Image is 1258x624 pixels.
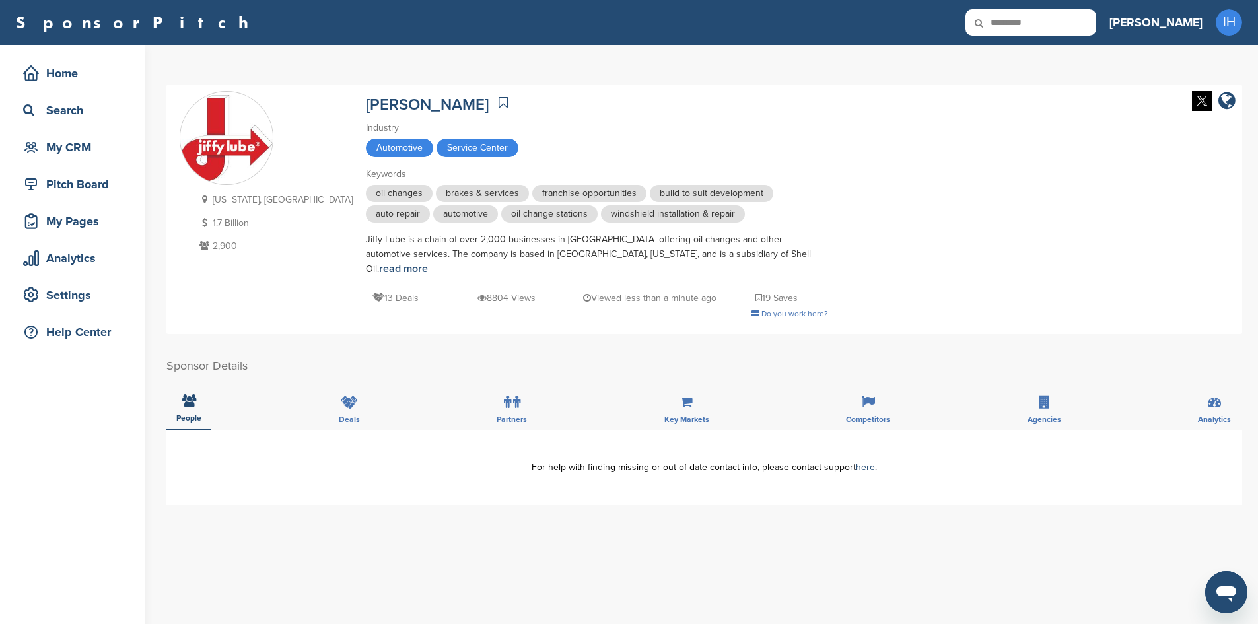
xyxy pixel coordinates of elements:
[366,185,433,202] span: oil changes
[20,172,132,196] div: Pitch Board
[846,415,890,423] span: Competitors
[1109,13,1203,32] h3: [PERSON_NAME]
[583,290,716,306] p: Viewed less than a minute ago
[366,167,828,182] div: Keywords
[436,185,529,202] span: brakes & services
[497,415,527,423] span: Partners
[856,462,875,473] a: here
[664,415,709,423] span: Key Markets
[601,205,745,223] span: windshield installation & repair
[532,185,646,202] span: franchise opportunities
[13,206,132,236] a: My Pages
[16,14,257,31] a: SponsorPitch
[372,290,419,306] p: 13 Deals
[13,58,132,88] a: Home
[437,139,518,157] span: Service Center
[13,132,132,162] a: My CRM
[1192,91,1212,111] img: Twitter white
[20,246,132,270] div: Analytics
[20,61,132,85] div: Home
[196,215,353,231] p: 1.7 Billion
[366,232,828,277] div: Jiffy Lube is a chain of over 2,000 businesses in [GEOGRAPHIC_DATA] offering oil changes and othe...
[13,169,132,199] a: Pitch Board
[20,209,132,233] div: My Pages
[196,238,353,254] p: 2,900
[13,243,132,273] a: Analytics
[366,121,828,135] div: Industry
[13,280,132,310] a: Settings
[1205,571,1247,613] iframe: Button to launch messaging window
[501,205,598,223] span: oil change stations
[196,191,353,208] p: [US_STATE], [GEOGRAPHIC_DATA]
[180,95,273,182] img: Sponsorpitch & Jiffy Lube
[166,357,1242,375] h2: Sponsor Details
[379,262,428,275] a: read more
[1198,415,1231,423] span: Analytics
[20,320,132,344] div: Help Center
[20,98,132,122] div: Search
[366,95,489,114] a: [PERSON_NAME]
[339,415,360,423] span: Deals
[1028,415,1061,423] span: Agencies
[20,135,132,159] div: My CRM
[366,139,433,157] span: Automotive
[650,185,773,202] span: build to suit development
[186,463,1222,472] div: For help with finding missing or out-of-date contact info, please contact support .
[755,290,798,306] p: 19 Saves
[433,205,498,223] span: automotive
[1216,9,1242,36] span: IH
[761,309,828,318] span: Do you work here?
[1218,91,1236,113] a: company link
[13,95,132,125] a: Search
[176,414,201,422] span: People
[477,290,536,306] p: 8804 Views
[1109,8,1203,37] a: [PERSON_NAME]
[751,309,828,318] a: Do you work here?
[13,317,132,347] a: Help Center
[366,205,430,223] span: auto repair
[20,283,132,307] div: Settings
